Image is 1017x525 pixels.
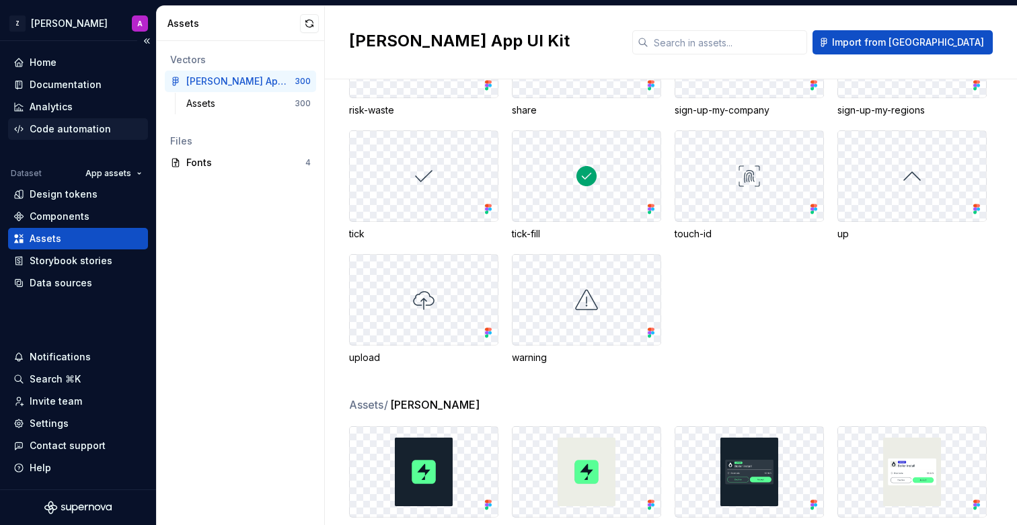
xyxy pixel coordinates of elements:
div: 4 [305,157,311,168]
div: Fonts [186,156,305,169]
div: tick [349,227,498,241]
button: Import from [GEOGRAPHIC_DATA] [813,30,993,54]
a: [PERSON_NAME] App UI Kit300 [165,71,316,92]
div: Assets [30,232,61,245]
button: Help [8,457,148,479]
a: Code automation [8,118,148,140]
div: Notifications [30,350,91,364]
a: Storybook stories [8,250,148,272]
div: [PERSON_NAME] App UI Kit [186,75,287,88]
div: upload [349,351,498,364]
div: Assets [186,97,221,110]
span: [PERSON_NAME] [390,397,480,413]
div: sign-up-my-regions [837,104,987,117]
a: Assets [8,228,148,249]
div: Settings [30,417,69,430]
div: Assets [167,17,300,30]
span: / [384,398,388,411]
div: 300 [295,76,311,87]
button: App assets [79,164,148,183]
div: Documentation [30,78,102,91]
div: Contact support [30,439,106,452]
div: [PERSON_NAME] [31,17,108,30]
h2: [PERSON_NAME] App UI Kit [349,30,616,52]
button: Search ⌘K [8,368,148,390]
a: Assets300 [181,93,316,114]
div: Search ⌘K [30,372,81,386]
div: tick-fill [512,227,661,241]
div: Design tokens [30,188,98,201]
a: Invite team [8,391,148,412]
div: Data sources [30,276,92,290]
input: Search in assets... [648,30,807,54]
div: Code automation [30,122,111,136]
a: Settings [8,413,148,434]
a: Home [8,52,148,73]
div: sign-up-my-company [675,104,824,117]
a: Documentation [8,74,148,95]
button: Contact support [8,435,148,456]
span: Import from [GEOGRAPHIC_DATA] [832,36,984,49]
div: Vectors [170,53,311,67]
div: 300 [295,98,311,109]
button: Collapse sidebar [137,32,156,50]
span: Assets [349,397,389,413]
div: warning [512,351,661,364]
div: Analytics [30,100,73,114]
div: Invite team [30,395,82,408]
a: Design tokens [8,184,148,205]
a: Fonts4 [165,152,316,173]
div: Home [30,56,57,69]
span: App assets [85,168,131,179]
div: up [837,227,987,241]
div: Help [30,461,51,475]
a: Analytics [8,96,148,118]
button: Notifications [8,346,148,368]
a: Data sources [8,272,148,294]
div: touch-id [675,227,824,241]
div: Files [170,134,311,148]
div: Storybook stories [30,254,112,268]
div: A [137,18,143,29]
div: Dataset [11,168,42,179]
button: Z[PERSON_NAME]A [3,9,153,38]
div: Z [9,15,26,32]
a: Components [8,206,148,227]
svg: Supernova Logo [44,501,112,514]
div: risk-waste [349,104,498,117]
div: share [512,104,661,117]
div: Components [30,210,89,223]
